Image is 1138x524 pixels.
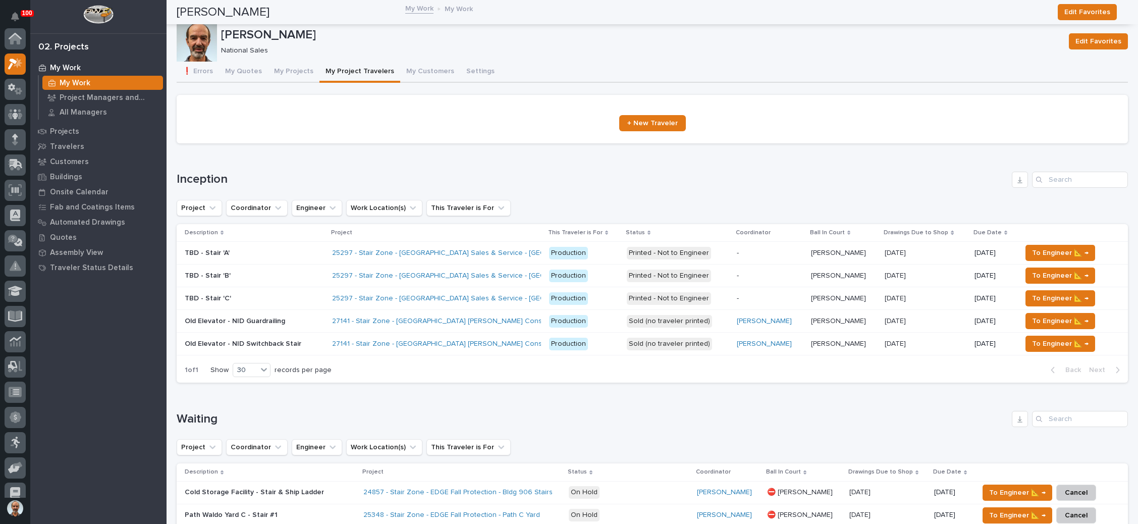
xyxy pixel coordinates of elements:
[50,264,133,273] p: Traveler Status Details
[426,439,511,455] button: This Traveler is For
[737,340,792,348] a: [PERSON_NAME]
[50,188,109,197] p: Onsite Calendar
[30,154,167,169] a: Customers
[1089,365,1111,375] span: Next
[50,248,103,257] p: Assembly View
[60,108,107,117] p: All Managers
[973,227,1002,238] p: Due Date
[569,486,600,499] div: On Hold
[177,265,1128,287] tr: TBD - Stair 'B'TBD - Stair 'B' 25297 - Stair Zone - [GEOGRAPHIC_DATA] Sales & Service - [GEOGRAPH...
[50,173,82,182] p: Buildings
[1025,290,1095,306] button: To Engineer 📐 →
[1069,33,1128,49] button: Edit Favorites
[177,287,1128,310] tr: TBD - Stair 'C'TBD - Stair 'C' 25297 - Stair Zone - [GEOGRAPHIC_DATA] Sales & Service - [GEOGRAPH...
[445,3,473,14] p: My Work
[363,488,553,497] a: 24857 - Stair Zone - EDGE Fall Protection - Bldg 906 Stairs
[1032,338,1089,350] span: To Engineer 📐 →
[30,199,167,215] a: Fab and Coatings Items
[696,466,731,478] p: Coordinator
[989,487,1046,499] span: To Engineer 📐 →
[619,115,686,131] a: + New Traveler
[627,292,711,305] div: Printed - Not to Engineer
[737,249,803,257] p: -
[1025,268,1095,284] button: To Engineer 📐 →
[568,466,587,478] p: Status
[185,338,303,348] p: Old Elevator - NID Switchback Stair
[177,333,1128,355] tr: Old Elevator - NID Switchback StairOld Elevator - NID Switchback Stair 27141 - Stair Zone - [GEOG...
[332,249,614,257] a: 25297 - Stair Zone - [GEOGRAPHIC_DATA] Sales & Service - [GEOGRAPHIC_DATA] PSB
[292,200,342,216] button: Engineer
[549,270,588,282] div: Production
[50,203,135,212] p: Fab and Coatings Items
[548,227,603,238] p: This Traveler is For
[319,62,400,83] button: My Project Travelers
[268,62,319,83] button: My Projects
[332,340,697,348] a: 27141 - Stair Zone - [GEOGRAPHIC_DATA] [PERSON_NAME] Construction - [GEOGRAPHIC_DATA][PERSON_NAME]
[974,249,1013,257] p: [DATE]
[549,247,588,259] div: Production
[39,105,167,119] a: All Managers
[346,439,422,455] button: Work Location(s)
[226,200,288,216] button: Coordinator
[50,158,89,167] p: Customers
[30,60,167,75] a: My Work
[626,227,645,238] p: Status
[549,315,588,328] div: Production
[83,5,113,24] img: Workspace Logo
[569,509,600,521] div: On Hold
[811,270,868,280] p: [PERSON_NAME]
[767,509,835,519] p: ⛔ [PERSON_NAME]
[849,509,873,519] p: [DATE]
[549,338,588,350] div: Production
[934,511,970,519] p: [DATE]
[1059,365,1081,375] span: Back
[767,486,835,497] p: ⛔ [PERSON_NAME]
[1025,245,1095,261] button: To Engineer 📐 →
[627,247,711,259] div: Printed - Not to Engineer
[627,120,678,127] span: + New Traveler
[983,485,1052,501] button: To Engineer 📐 →
[13,12,26,28] div: Notifications100
[185,486,326,497] p: Cold Storage Facility - Stair & Ship Ladder
[737,317,792,326] a: [PERSON_NAME]
[185,466,218,478] p: Description
[50,233,77,242] p: Quotes
[39,90,167,104] a: Project Managers and Engineers
[30,215,167,230] a: Automated Drawings
[219,62,268,83] button: My Quotes
[5,6,26,27] button: Notifications
[177,242,1128,265] tr: TBD - Stair 'A'TBD - Stair 'A' 25297 - Stair Zone - [GEOGRAPHIC_DATA] Sales & Service - [GEOGRAPH...
[185,227,218,238] p: Description
[210,366,229,375] p: Show
[185,315,287,326] p: Old Elevator - NID Guardrailing
[177,481,1128,504] tr: Cold Storage Facility - Stair & Ship LadderCold Storage Facility - Stair & Ship Ladder 24857 - St...
[30,230,167,245] a: Quotes
[426,200,511,216] button: This Traveler is For
[363,511,540,519] a: 25348 - Stair Zone - EDGE Fall Protection - Path C Yard
[627,338,712,350] div: Sold (no traveler printed)
[885,292,908,303] p: [DATE]
[60,93,159,102] p: Project Managers and Engineers
[989,509,1046,521] span: To Engineer 📐 →
[736,227,771,238] p: Coordinator
[177,358,206,383] p: 1 of 1
[627,270,711,282] div: Printed - Not to Engineer
[226,439,288,455] button: Coordinator
[1025,336,1095,352] button: To Engineer 📐 →
[346,200,422,216] button: Work Location(s)
[885,247,908,257] p: [DATE]
[974,272,1013,280] p: [DATE]
[50,142,84,151] p: Travelers
[1043,365,1085,375] button: Back
[934,488,970,497] p: [DATE]
[39,76,167,90] a: My Work
[1032,172,1128,188] input: Search
[1032,315,1089,327] span: To Engineer 📐 →
[30,124,167,139] a: Projects
[811,292,868,303] p: [PERSON_NAME]
[50,218,125,227] p: Automated Drawings
[884,227,948,238] p: Drawings Due to Shop
[1032,411,1128,427] div: Search
[885,270,908,280] p: [DATE]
